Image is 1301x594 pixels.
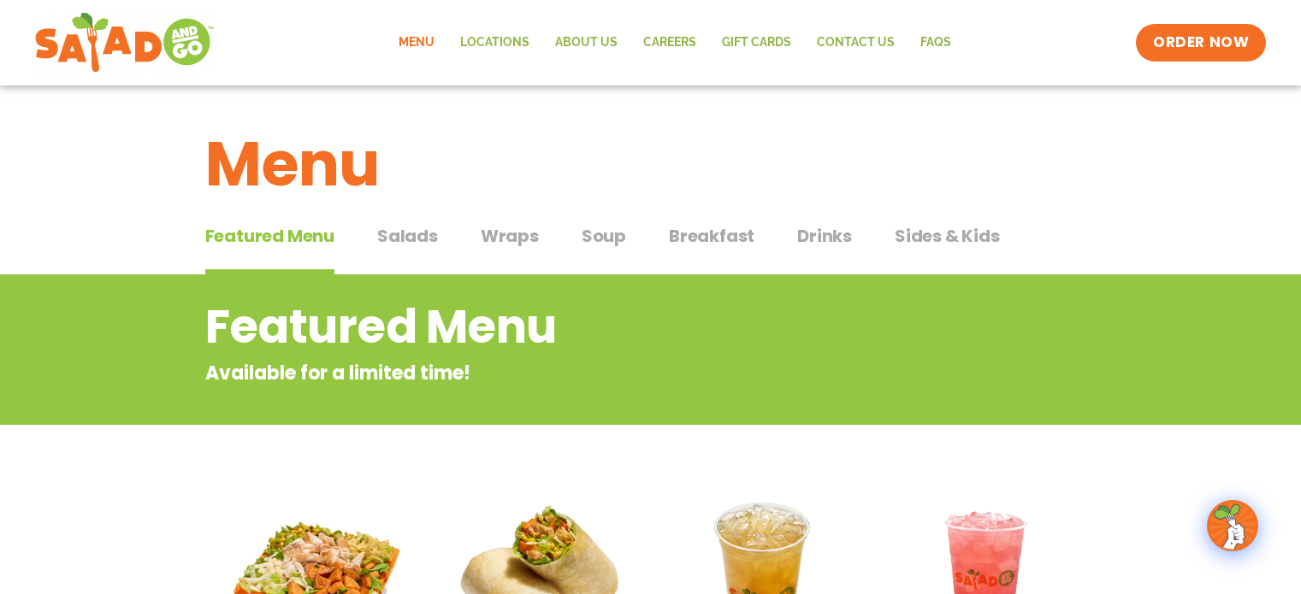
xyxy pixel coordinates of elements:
a: Contact Us [804,23,908,62]
a: GIFT CARDS [709,23,804,62]
a: FAQs [908,23,964,62]
span: Soup [582,223,626,249]
a: ORDER NOW [1136,24,1266,62]
span: Salads [377,223,438,249]
span: Wraps [481,223,539,249]
a: About Us [542,23,630,62]
h1: Menu [205,118,1097,210]
span: Featured Menu [205,223,334,249]
a: Menu [386,23,447,62]
a: Careers [630,23,709,62]
img: new-SAG-logo-768×292 [34,9,215,77]
span: ORDER NOW [1153,32,1249,53]
div: Tabbed content [205,217,1097,275]
span: Breakfast [669,223,754,249]
span: Sides & Kids [895,223,1000,249]
h2: Featured Menu [205,292,959,362]
img: wpChatIcon [1209,502,1257,550]
span: Drinks [797,223,852,249]
a: Locations [447,23,542,62]
p: Available for a limited time! [205,359,959,387]
nav: Menu [386,23,964,62]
